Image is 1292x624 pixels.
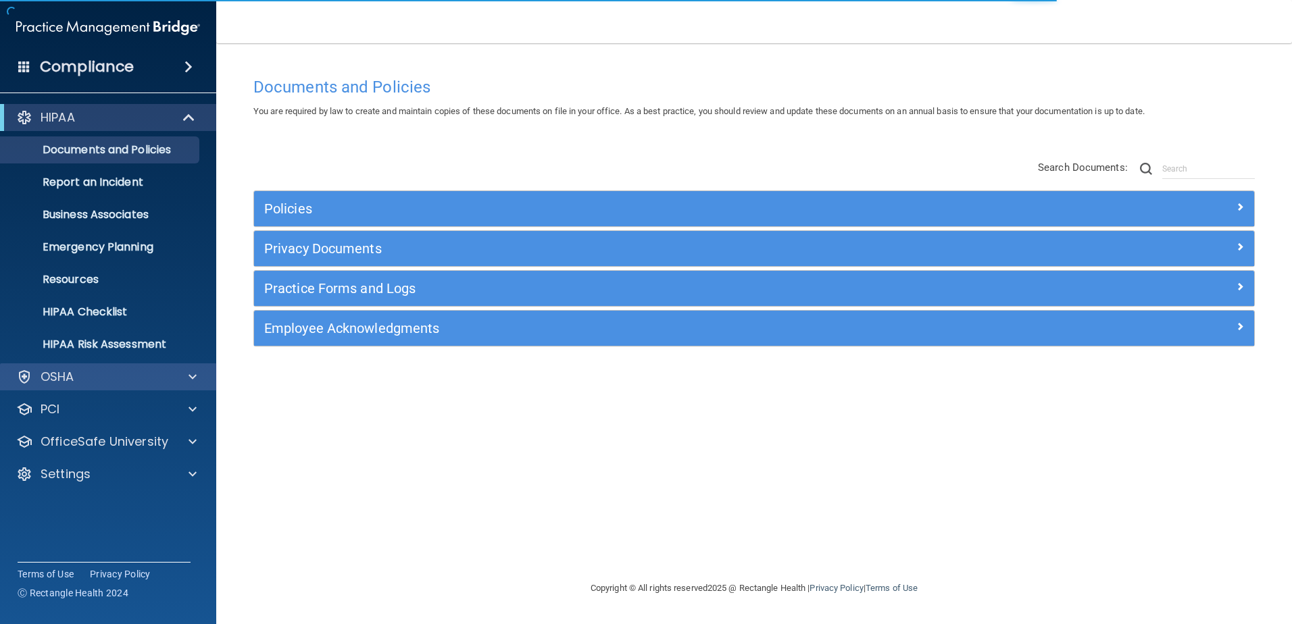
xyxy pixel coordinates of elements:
div: Copyright © All rights reserved 2025 @ Rectangle Health | | [507,567,1001,610]
p: Business Associates [9,208,193,222]
p: HIPAA Checklist [9,305,193,319]
iframe: Drift Widget Chat Controller [1058,528,1276,582]
p: Documents and Policies [9,143,193,157]
a: Terms of Use [866,583,918,593]
img: ic-search.3b580494.png [1140,163,1152,175]
span: Search Documents: [1038,161,1128,174]
p: HIPAA Risk Assessment [9,338,193,351]
a: PCI [16,401,197,417]
h5: Policies [264,201,994,216]
input: Search [1162,159,1255,179]
a: Policies [264,198,1244,219]
a: OfficeSafe University [16,434,197,450]
a: Privacy Policy [810,583,863,593]
a: Employee Acknowledgments [264,317,1244,339]
h4: Documents and Policies [253,78,1255,96]
a: Privacy Policy [90,567,151,581]
p: Settings [41,466,91,482]
p: OfficeSafe University [41,434,168,450]
h5: Employee Acknowledgments [264,321,994,336]
p: Resources [9,273,193,286]
p: Emergency Planning [9,240,193,254]
p: Report an Incident [9,176,193,189]
h5: Privacy Documents [264,241,994,256]
p: OSHA [41,369,74,385]
p: PCI [41,401,59,417]
img: PMB logo [16,14,200,41]
span: You are required by law to create and maintain copies of these documents on file in your office. ... [253,106,1145,116]
h4: Compliance [40,57,134,76]
a: Settings [16,466,197,482]
p: HIPAA [41,109,75,126]
a: Terms of Use [18,567,74,581]
a: OSHA [16,369,197,385]
a: Practice Forms and Logs [264,278,1244,299]
span: Ⓒ Rectangle Health 2024 [18,586,128,600]
a: HIPAA [16,109,196,126]
h5: Practice Forms and Logs [264,281,994,296]
a: Privacy Documents [264,238,1244,259]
